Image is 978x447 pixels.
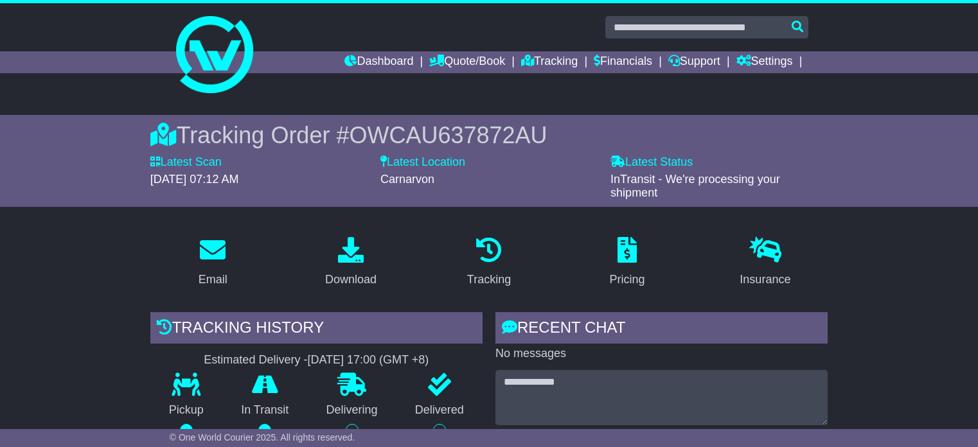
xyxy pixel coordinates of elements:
p: Pickup [150,403,222,417]
span: [DATE] 07:12 AM [150,173,239,186]
div: Insurance [740,271,790,288]
label: Latest Status [610,155,693,170]
a: Tracking [459,232,519,293]
p: In Transit [222,403,307,417]
div: Tracking history [150,312,483,347]
a: Download [317,232,385,293]
a: Email [190,232,236,293]
a: Quote/Book [429,51,505,73]
span: Carnarvon [380,173,434,186]
span: InTransit - We're processing your shipment [610,173,780,200]
a: Settings [736,51,793,73]
span: © One World Courier 2025. All rights reserved. [170,432,355,443]
a: Pricing [601,232,653,293]
p: Delivered [396,403,483,417]
a: Financials [594,51,652,73]
label: Latest Scan [150,155,222,170]
a: Support [668,51,720,73]
p: Delivering [307,403,396,417]
p: No messages [495,347,828,361]
div: Estimated Delivery - [150,353,483,367]
div: [DATE] 17:00 (GMT +8) [307,353,429,367]
div: Tracking [467,271,511,288]
a: Insurance [731,232,799,293]
a: Dashboard [344,51,413,73]
div: RECENT CHAT [495,312,828,347]
label: Latest Location [380,155,465,170]
div: Pricing [609,271,645,288]
div: Email [199,271,227,288]
div: Tracking Order # [150,121,828,149]
a: Tracking [521,51,578,73]
span: OWCAU637872AU [349,122,547,148]
div: Download [325,271,377,288]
